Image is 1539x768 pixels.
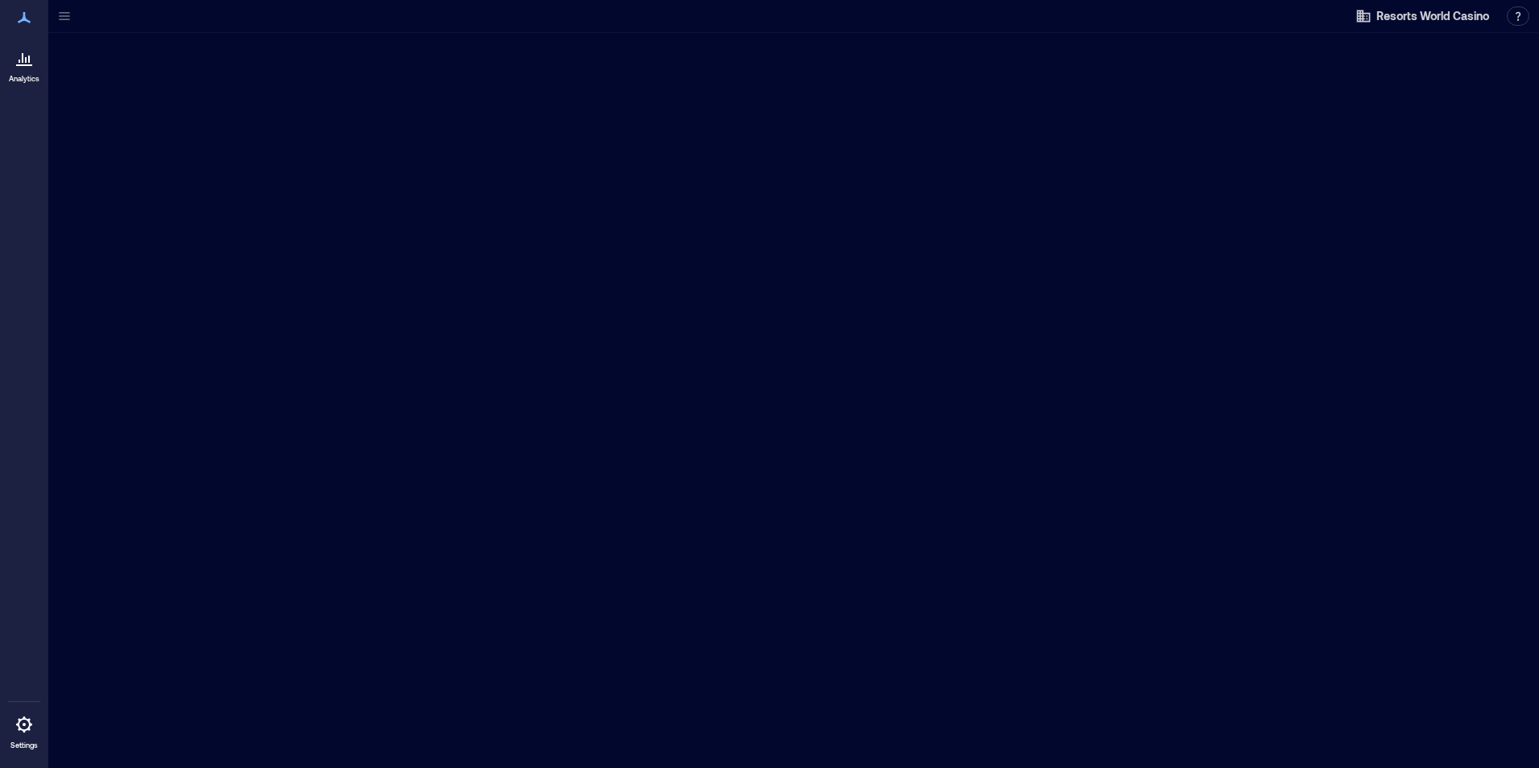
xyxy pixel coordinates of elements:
[4,39,44,89] a: Analytics
[1376,8,1489,24] span: Resorts World Casino
[1351,3,1494,29] button: Resorts World Casino
[10,741,38,750] p: Settings
[5,705,43,755] a: Settings
[9,74,39,84] p: Analytics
